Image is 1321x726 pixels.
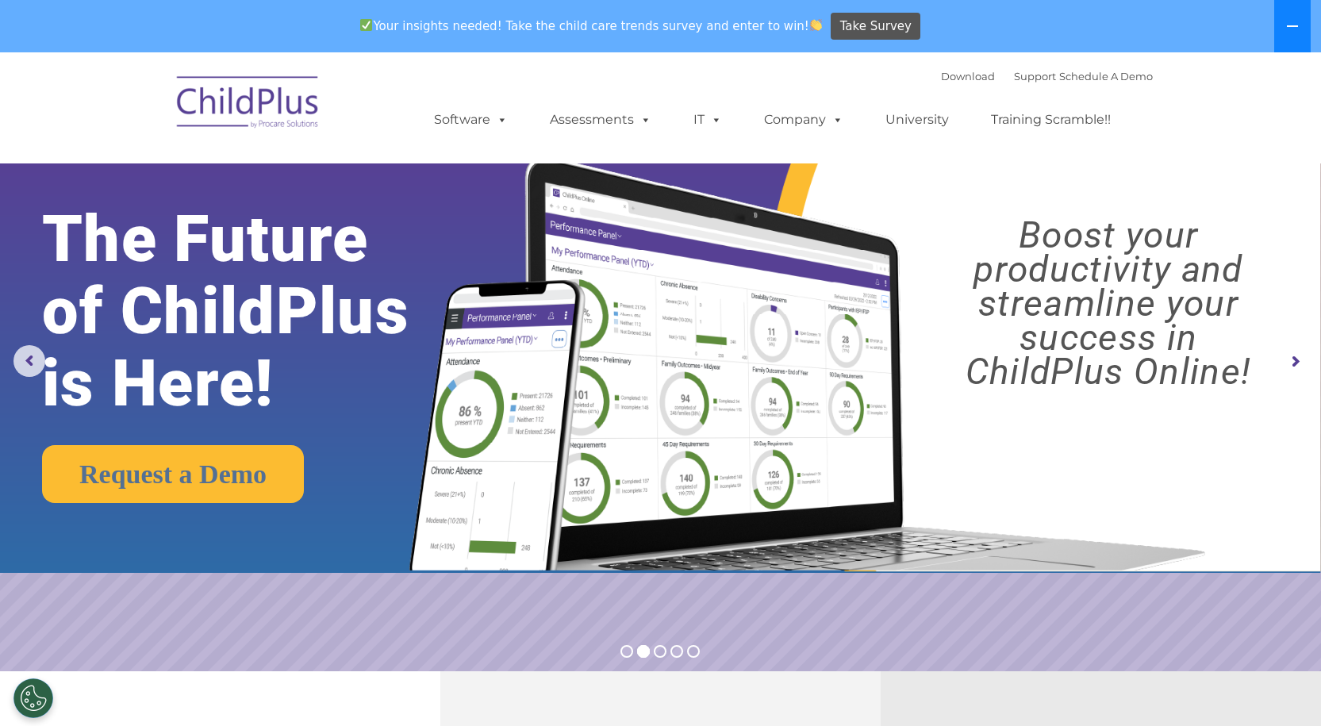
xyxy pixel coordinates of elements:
[221,170,288,182] span: Phone number
[418,104,524,136] a: Software
[870,104,965,136] a: University
[169,65,328,144] img: ChildPlus by Procare Solutions
[13,678,53,718] button: Cookies Settings
[975,104,1127,136] a: Training Scramble!!
[678,104,738,136] a: IT
[831,13,920,40] a: Take Survey
[42,203,464,420] rs-layer: The Future of ChildPlus is Here!
[1059,70,1153,83] a: Schedule A Demo
[534,104,667,136] a: Assessments
[354,10,829,41] span: Your insights needed! Take the child care trends survey and enter to win!
[941,70,1153,83] font: |
[912,218,1304,389] rs-layer: Boost your productivity and streamline your success in ChildPlus Online!
[42,445,304,503] a: Request a Demo
[810,19,822,31] img: 👏
[941,70,995,83] a: Download
[1014,70,1056,83] a: Support
[221,105,269,117] span: Last name
[360,19,372,31] img: ✅
[748,104,859,136] a: Company
[840,13,912,40] span: Take Survey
